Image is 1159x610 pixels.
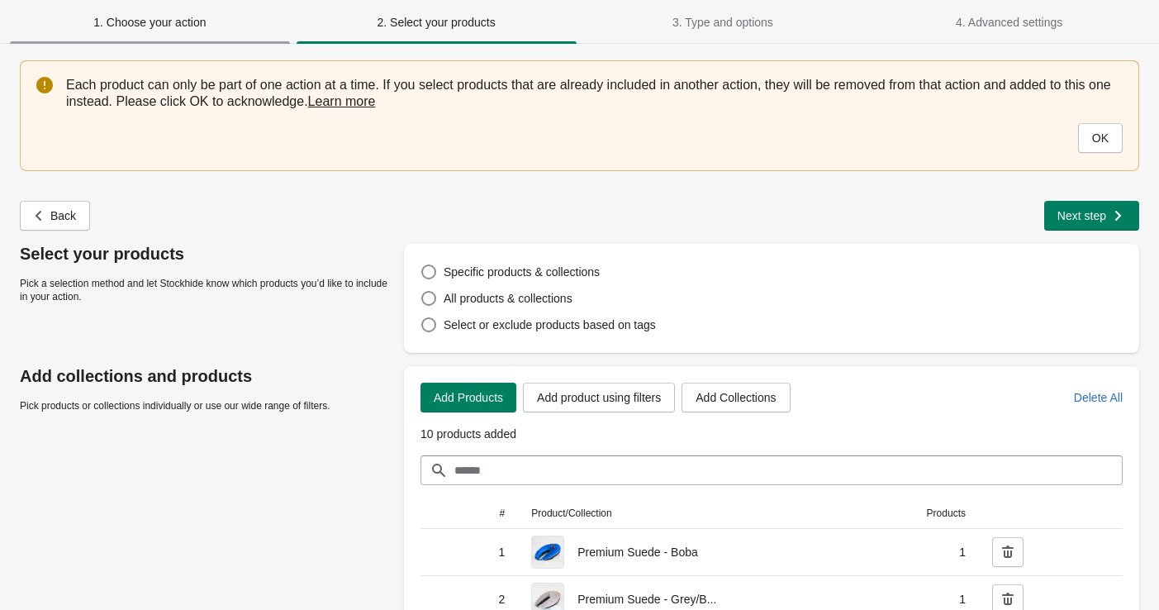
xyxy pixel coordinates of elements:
span: 4. Advanced settings [956,16,1062,29]
button: Add Products [420,383,516,412]
p: Pick a selection method and let Stockhide know which products you’d like to include in your action. [20,277,387,303]
span: 1. Choose your action [93,16,206,29]
th: # [420,498,518,529]
button: Add product using filters [523,383,675,412]
span: Add product using filters [537,391,661,404]
span: Premium Suede - Boba [577,546,698,559]
th: Products [816,498,979,529]
p: Select your products [20,244,387,264]
span: Back [50,209,76,222]
span: Add Products [434,391,503,404]
button: OK [1078,123,1123,153]
p: Each product can only be part of one action at a time. If you select products that are already in... [66,77,1123,110]
span: 2 [434,591,505,608]
p: Pick products or collections individually or use our wide range of filters. [20,399,387,412]
td: 1 [816,529,979,575]
a: Learn more [308,94,376,108]
img: Premium Suede - Boba [532,536,563,568]
button: Back [20,201,90,231]
button: Delete All [1067,383,1129,412]
span: 3. Type and options [672,16,773,29]
span: All products & collections [444,292,572,305]
button: Add Collections [682,383,790,412]
p: Add collections and products [20,366,387,386]
p: 10 products added [420,426,1123,442]
span: OK [1092,131,1109,145]
span: Select or exclude products based on tags [444,318,656,331]
th: Product/Collection [518,498,815,529]
span: 1 [434,544,505,560]
span: 2. Select your products [378,16,496,29]
span: Next step [1057,209,1106,222]
span: Add Collections [696,391,776,404]
span: Premium Suede - Grey/B... [577,593,716,606]
span: Specific products & collections [444,265,600,279]
span: Delete All [1074,391,1123,404]
button: Next step [1044,201,1139,231]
